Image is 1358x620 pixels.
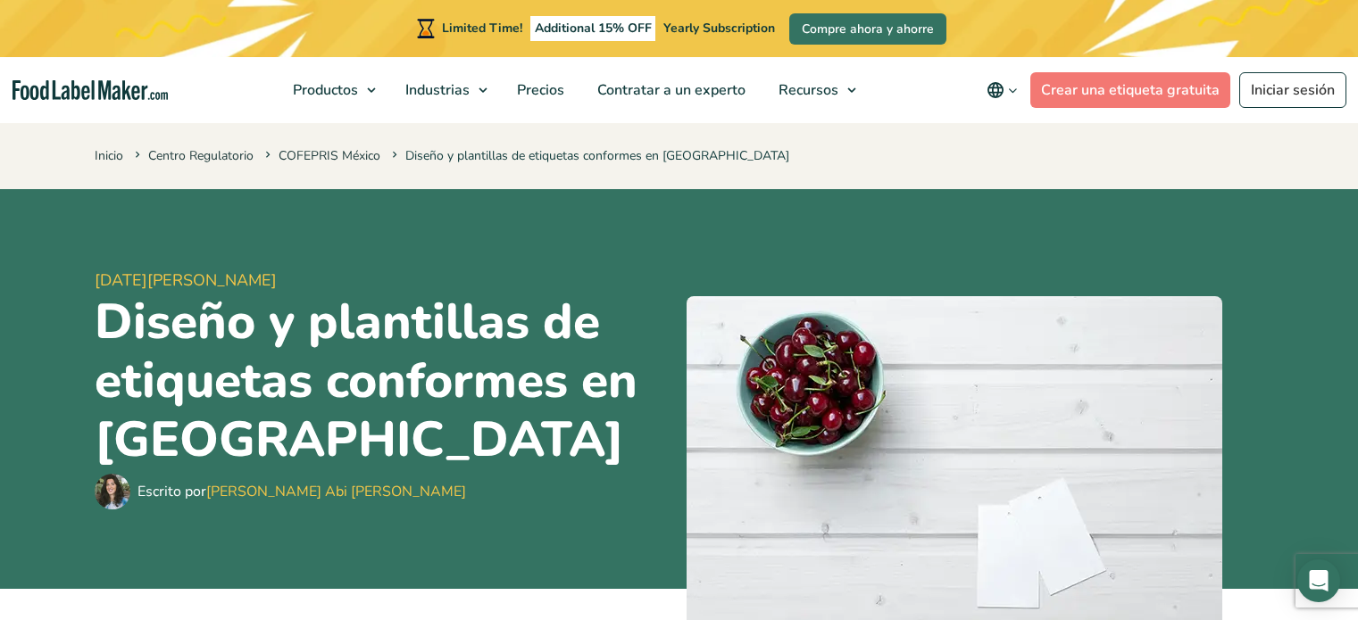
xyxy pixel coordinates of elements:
a: [PERSON_NAME] Abi [PERSON_NAME] [206,482,466,501]
a: Industrias [389,57,496,123]
span: Diseño y plantillas de etiquetas conformes en [GEOGRAPHIC_DATA] [388,147,789,164]
a: Iniciar sesión [1239,72,1346,108]
img: Maria Abi Hanna - Etiquetadora de alimentos [95,474,130,509]
span: Precios [512,80,566,100]
h1: Diseño y plantillas de etiquetas conformes en [GEOGRAPHIC_DATA] [95,293,672,469]
span: Industrias [400,80,471,100]
a: Precios [501,57,577,123]
a: COFEPRIS México [279,147,380,164]
span: Limited Time! [442,20,522,37]
a: Inicio [95,147,123,164]
span: Additional 15% OFF [530,16,656,41]
a: Recursos [762,57,865,123]
div: Open Intercom Messenger [1297,559,1340,602]
span: Yearly Subscription [663,20,775,37]
a: Productos [277,57,385,123]
span: [DATE][PERSON_NAME] [95,269,672,293]
span: Contratar a un experto [592,80,747,100]
span: Productos [287,80,360,100]
a: Compre ahora y ahorre [789,13,946,45]
a: Contratar a un experto [581,57,758,123]
span: Recursos [773,80,840,100]
div: Escrito por [137,481,466,502]
a: Centro Regulatorio [148,147,254,164]
a: Crear una etiqueta gratuita [1030,72,1230,108]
